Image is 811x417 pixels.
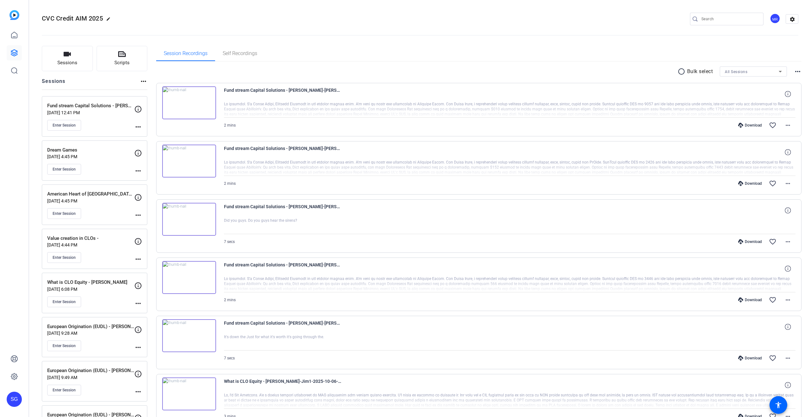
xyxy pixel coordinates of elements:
[735,356,765,361] div: Download
[769,354,776,362] mat-icon: favorite_border
[134,255,142,263] mat-icon: more_horiz
[53,343,76,348] span: Enter Session
[47,102,134,109] p: Fund stream Capital Solutions - [PERSON_NAME]
[224,203,341,218] span: Fund stream Capital Solutions - [PERSON_NAME]-[PERSON_NAME]-2025-10-06-16-54-43-323-0
[47,154,134,159] p: [DATE] 4:45 PM
[735,239,765,244] div: Download
[47,190,134,198] p: American Heart of [GEOGRAPHIC_DATA] -
[47,208,81,219] button: Enter Session
[784,238,792,246] mat-icon: more_horiz
[687,68,713,75] p: Bulk select
[735,297,765,302] div: Download
[775,401,782,409] mat-icon: accessibility
[47,385,81,395] button: Enter Session
[42,15,103,22] span: CVC Credit AIM 2025
[162,145,216,177] img: thumb-nail
[42,78,66,90] h2: Sessions
[47,146,134,154] p: Dream Games
[794,68,801,75] mat-icon: more_horiz
[10,10,19,20] img: blue-gradient.svg
[47,296,81,307] button: Enter Session
[47,252,81,263] button: Enter Session
[224,123,236,128] span: 2 mins
[134,211,142,219] mat-icon: more_horiz
[769,296,776,304] mat-icon: favorite_border
[164,51,208,56] span: Session Recordings
[47,323,134,330] p: European Origination (EUDL) - [PERSON_NAME]
[784,354,792,362] mat-icon: more_horiz
[53,211,76,216] span: Enter Session
[735,181,765,186] div: Download
[57,59,77,66] span: Sessions
[678,68,687,75] mat-icon: radio_button_unchecked
[140,78,147,85] mat-icon: more_horiz
[224,261,341,276] span: Fund stream Capital Solutions - [PERSON_NAME]-[PERSON_NAME]-2025-10-06-16-51-07-690-0
[162,203,216,236] img: thumb-nail
[42,46,93,71] button: Sessions
[735,123,765,128] div: Download
[162,319,216,352] img: thumb-nail
[134,123,142,131] mat-icon: more_horiz
[784,296,792,304] mat-icon: more_horiz
[784,121,792,129] mat-icon: more_horiz
[47,120,81,131] button: Enter Session
[53,255,76,260] span: Enter Session
[786,15,799,24] mat-icon: settings
[134,167,142,175] mat-icon: more_horiz
[224,356,235,360] span: 7 secs
[224,377,341,393] span: What is CLO Equity - [PERSON_NAME]-Jim1-2025-10-06-15-51-08-022-0
[223,51,257,56] span: Self Recordings
[47,367,134,374] p: European Origination (EUDL) - [PERSON_NAME]
[47,235,134,242] p: Value creation in CLOs -
[701,15,758,23] input: Search
[53,388,76,393] span: Enter Session
[162,86,216,119] img: thumb-nail
[784,180,792,187] mat-icon: more_horiz
[224,86,341,102] span: Fund stream Capital Solutions - [PERSON_NAME]-[PERSON_NAME]-2025-10-06-16-57-56-859-0
[47,164,81,175] button: Enter Session
[53,123,76,128] span: Enter Session
[47,287,134,292] p: [DATE] 6:08 PM
[224,319,341,334] span: Fund stream Capital Solutions - [PERSON_NAME]-[PERSON_NAME]-2025-10-06-16-50-41-940-0
[770,13,781,24] ngx-avatar: Milena Raschia
[224,298,236,302] span: 2 mins
[47,375,134,380] p: [DATE] 9:49 AM
[47,242,134,247] p: [DATE] 4:44 PM
[770,13,780,24] div: MR
[106,17,114,24] mat-icon: edit
[162,377,216,410] img: thumb-nail
[134,300,142,307] mat-icon: more_horiz
[162,261,216,294] img: thumb-nail
[47,340,81,351] button: Enter Session
[47,110,134,115] p: [DATE] 12:41 PM
[7,392,22,407] div: SG
[114,59,130,66] span: Scripts
[97,46,148,71] button: Scripts
[47,331,134,336] p: [DATE] 9:28 AM
[47,198,134,203] p: [DATE] 4:45 PM
[769,121,776,129] mat-icon: favorite_border
[224,181,236,186] span: 2 mins
[134,388,142,395] mat-icon: more_horiz
[769,180,776,187] mat-icon: favorite_border
[53,299,76,304] span: Enter Session
[47,279,134,286] p: What is CLO Equity - [PERSON_NAME]
[224,145,341,160] span: Fund stream Capital Solutions - [PERSON_NAME]-[PERSON_NAME]-2025-10-06-16-55-24-842-0
[769,238,776,246] mat-icon: favorite_border
[53,167,76,172] span: Enter Session
[725,70,747,74] span: All Sessions
[224,240,235,244] span: 7 secs
[134,344,142,351] mat-icon: more_horiz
